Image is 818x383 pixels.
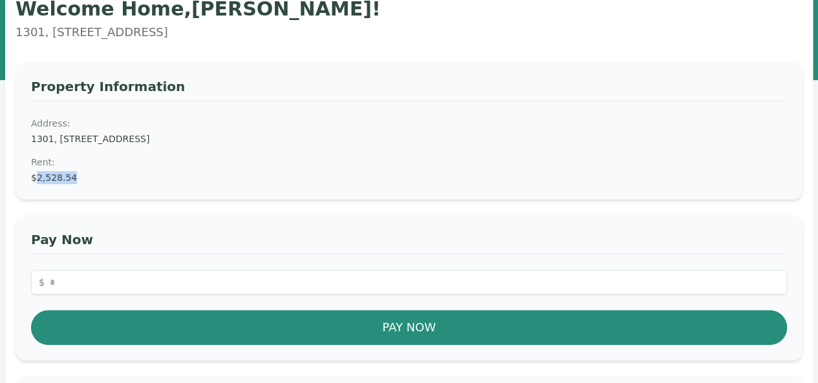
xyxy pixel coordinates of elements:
[16,23,802,41] p: 1301, [STREET_ADDRESS]
[31,117,787,130] dt: Address:
[31,171,787,184] dd: $2,528.54
[31,156,787,169] dt: Rent :
[31,132,787,145] dd: 1301, [STREET_ADDRESS]
[31,310,787,345] button: Pay Now
[31,231,787,254] h3: Pay Now
[31,78,787,101] h3: Property Information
